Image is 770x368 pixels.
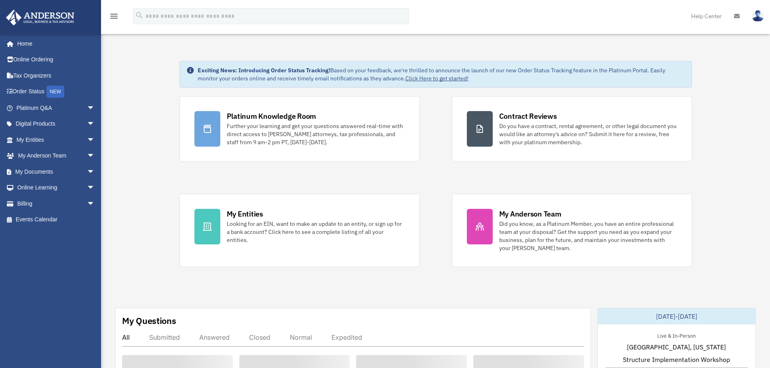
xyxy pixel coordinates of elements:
a: My Documentsarrow_drop_down [6,164,107,180]
i: search [135,11,144,20]
div: My Anderson Team [499,209,561,219]
div: Based on your feedback, we're thrilled to announce the launch of our new Order Status Tracking fe... [198,66,685,82]
img: Anderson Advisors Platinum Portal [4,10,77,25]
div: Closed [249,333,270,341]
span: arrow_drop_down [87,100,103,116]
span: arrow_drop_down [87,196,103,212]
div: Did you know, as a Platinum Member, you have an entire professional team at your disposal? Get th... [499,220,677,252]
div: Live & In-Person [651,331,702,339]
div: All [122,333,130,341]
div: Submitted [149,333,180,341]
div: Platinum Knowledge Room [227,111,316,121]
a: Order StatusNEW [6,84,107,100]
a: Online Learningarrow_drop_down [6,180,107,196]
img: User Pic [752,10,764,22]
div: Answered [199,333,230,341]
a: My Entities Looking for an EIN, want to make an update to an entity, or sign up for a bank accoun... [179,194,420,267]
div: Further your learning and get your questions answered real-time with direct access to [PERSON_NAM... [227,122,405,146]
span: arrow_drop_down [87,180,103,196]
a: My Anderson Team Did you know, as a Platinum Member, you have an entire professional team at your... [452,194,692,267]
div: [DATE]-[DATE] [598,308,755,324]
span: arrow_drop_down [87,132,103,148]
div: Do you have a contract, rental agreement, or other legal document you would like an attorney's ad... [499,122,677,146]
div: Contract Reviews [499,111,557,121]
a: Digital Productsarrow_drop_down [6,116,107,132]
a: Billingarrow_drop_down [6,196,107,212]
a: Contract Reviews Do you have a contract, rental agreement, or other legal document you would like... [452,96,692,162]
strong: Exciting News: Introducing Order Status Tracking! [198,67,330,74]
div: Looking for an EIN, want to make an update to an entity, or sign up for a bank account? Click her... [227,220,405,244]
div: Normal [290,333,312,341]
span: [GEOGRAPHIC_DATA], [US_STATE] [627,342,726,352]
i: menu [109,11,119,21]
a: Click Here to get started! [405,75,468,82]
span: Structure Implementation Workshop [623,355,730,364]
a: My Entitiesarrow_drop_down [6,132,107,148]
span: arrow_drop_down [87,148,103,164]
a: Platinum Knowledge Room Further your learning and get your questions answered real-time with dire... [179,96,420,162]
div: My Entities [227,209,263,219]
span: arrow_drop_down [87,164,103,180]
span: arrow_drop_down [87,116,103,132]
a: Home [6,36,103,52]
a: Tax Organizers [6,67,107,84]
div: Expedited [331,333,362,341]
a: Platinum Q&Aarrow_drop_down [6,100,107,116]
div: My Questions [122,315,176,327]
a: My Anderson Teamarrow_drop_down [6,148,107,164]
div: NEW [46,86,64,98]
a: Online Ordering [6,52,107,68]
a: Events Calendar [6,212,107,228]
a: menu [109,14,119,21]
